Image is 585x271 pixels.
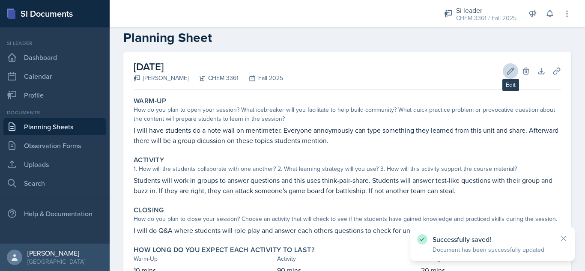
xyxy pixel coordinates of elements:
a: Planning Sheets [3,118,106,135]
div: 1. How will the students collaborate with one another? 2. What learning strategy will you use? 3.... [134,164,561,173]
div: Si leader [456,5,516,15]
div: Fall 2025 [239,74,283,83]
h2: Planning Sheet [123,30,571,45]
a: Dashboard [3,49,106,66]
label: Activity [134,156,164,164]
p: I will do Q&A where students will role play and answer each others questions to check for underst... [134,225,561,235]
div: Si leader [3,39,106,47]
div: How do you plan to close your session? Choose an activity that will check to see if the students ... [134,214,561,223]
div: Warm-Up [134,254,274,263]
a: Profile [3,86,106,104]
a: Calendar [3,68,106,85]
div: How do you plan to open your session? What icebreaker will you facilitate to help build community... [134,105,561,123]
button: Edit [503,63,518,79]
div: Documents [3,109,106,116]
p: I will have students do a note wall on mentimeter. Everyone annoymously can type something they l... [134,125,561,146]
div: [PERSON_NAME] [27,249,85,257]
p: Successfully saved! [433,235,552,244]
label: Closing [134,206,164,214]
h2: [DATE] [134,59,283,74]
p: Document has been successfully updated [433,245,552,254]
div: [PERSON_NAME] [134,74,188,83]
label: Warm-Up [134,97,167,105]
a: Observation Forms [3,137,106,154]
div: CHEM 3361 [188,74,239,83]
label: How long do you expect each activity to last? [134,246,314,254]
div: CHEM 3361 / Fall 2025 [456,14,516,23]
p: Students will work in groups to answer questions and this uses think-pair-share. Students will an... [134,175,561,196]
div: Activity [277,254,417,263]
a: Uploads [3,156,106,173]
div: Help & Documentation [3,205,106,222]
div: [GEOGRAPHIC_DATA] [27,257,85,266]
a: Search [3,175,106,192]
